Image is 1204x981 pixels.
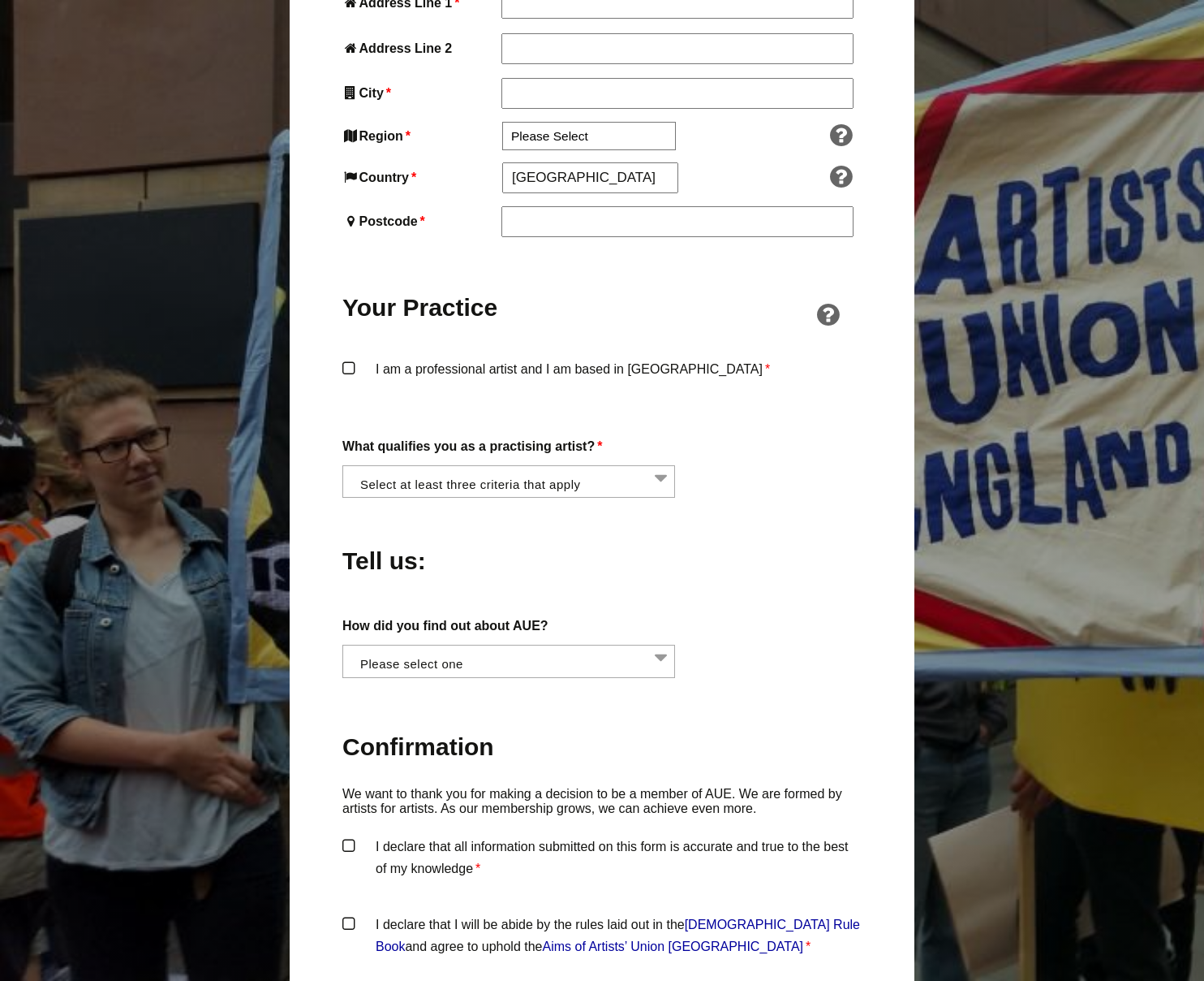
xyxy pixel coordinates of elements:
p: We want to thank you for making a decision to be a member of AUE. We are formed by artists for ar... [342,787,862,817]
label: Country [342,166,499,188]
label: Region [342,125,499,147]
label: How did you find out about AUE? [342,615,862,637]
h2: Your Practice [342,292,498,323]
label: I declare that all information submitted on this form is accurate and true to the best of my know... [342,836,862,884]
a: [DEMOGRAPHIC_DATA] Rule Book [376,918,860,953]
label: Address Line 2 [342,37,498,59]
label: What qualifies you as a practising artist? [342,435,862,457]
label: I am a professional artist and I am based in [GEOGRAPHIC_DATA] [342,358,862,407]
h2: Tell us: [342,545,498,577]
h2: Confirmation [342,731,862,763]
label: City [342,82,498,104]
label: Postcode [342,210,498,232]
a: Aims of Artists’ Union [GEOGRAPHIC_DATA] [543,940,804,953]
label: I declare that I will be abide by the rules laid out in the and agree to uphold the [342,914,862,962]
